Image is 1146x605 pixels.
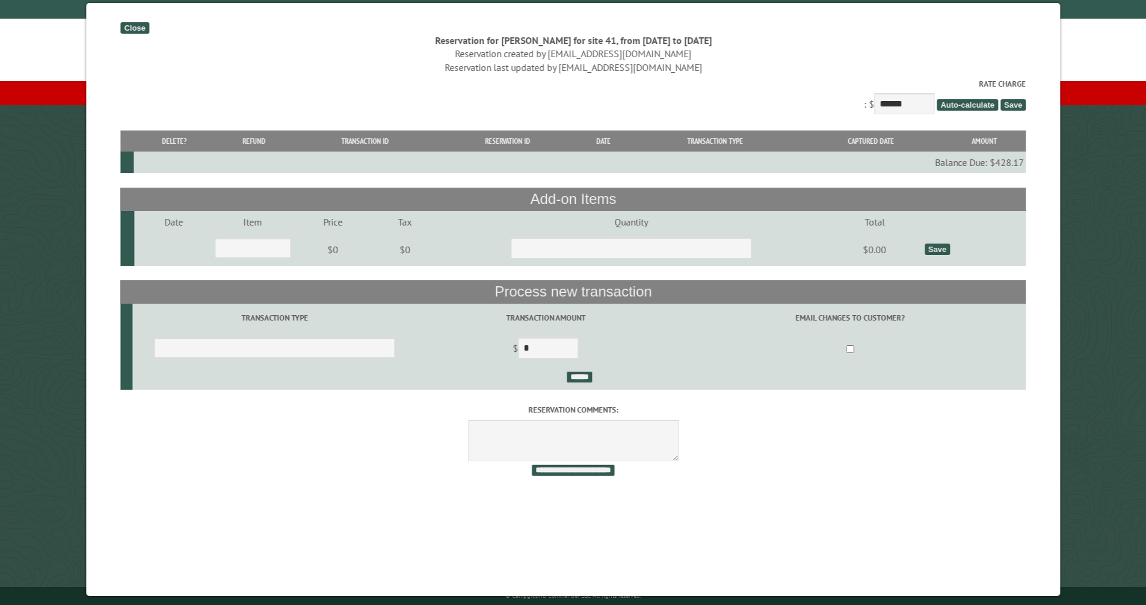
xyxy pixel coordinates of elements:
label: Transaction Amount [418,312,673,324]
th: Reservation ID [438,131,577,152]
th: Process new transaction [120,280,1026,303]
th: Delete? [133,131,215,152]
td: Total [826,211,922,233]
td: Date [134,211,213,233]
span: Auto-calculate [937,99,998,111]
th: Captured Date [799,131,942,152]
label: Transaction Type [134,312,414,324]
td: $0 [292,233,374,266]
td: Tax [374,211,436,233]
td: Price [292,211,374,233]
label: Email changes to customer? [676,312,1024,324]
td: $0.00 [826,233,922,266]
td: Balance Due: $428.17 [133,152,1026,173]
th: Transaction Type [630,131,800,152]
td: Item [213,211,292,233]
small: © Campground Commander LLC. All rights reserved. [505,592,641,600]
td: $0 [374,233,436,266]
div: Save [924,244,949,255]
label: Rate Charge [120,78,1026,90]
th: Refund [215,131,292,152]
th: Transaction ID [292,131,437,152]
div: Reservation for [PERSON_NAME] for site 41, from [DATE] to [DATE] [120,34,1026,47]
div: : $ [120,78,1026,117]
div: Reservation last updated by [EMAIL_ADDRESS][DOMAIN_NAME] [120,61,1026,74]
div: Close [120,22,149,34]
th: Add-on Items [120,188,1026,210]
div: Reservation created by [EMAIL_ADDRESS][DOMAIN_NAME] [120,47,1026,60]
td: Quantity [436,211,826,233]
td: $ [416,333,674,366]
th: Amount [942,131,1026,152]
th: Date [577,131,630,152]
label: Reservation comments: [120,404,1026,416]
span: Save [1000,99,1026,111]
